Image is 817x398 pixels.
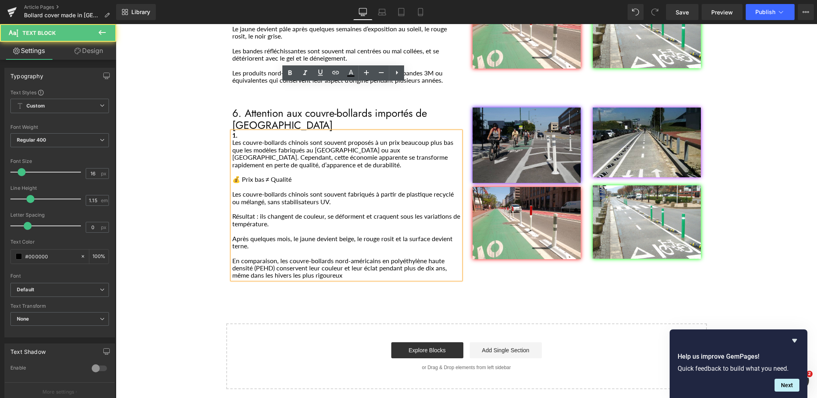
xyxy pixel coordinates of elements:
[117,115,345,144] p: Les couvre-bollards chinois sont souvent proposés à un prix beaucoup plus bas que les modèles fab...
[10,68,43,79] div: Typography
[10,158,109,164] div: Font Size
[24,4,116,10] a: Article Pages
[60,42,118,60] a: Design
[24,12,101,18] span: Bollard cover made in [GEOGRAPHIC_DATA]
[775,379,799,392] button: Next question
[17,286,34,293] i: Default
[117,45,345,60] p: Les produits nord-américains utilisent des additifs UV et des bandes 3M ou équivalentes qui conse...
[628,4,644,20] button: Undo
[10,89,109,95] div: Text Styles
[676,8,689,16] span: Save
[678,365,799,372] p: Quick feedback to build what you need.
[392,4,411,20] a: Tablet
[101,171,108,176] span: px
[117,233,345,255] p: En comparaison, les couvre-bollards nord-américains en polyéthylène haute densité (PEHD) conserve...
[25,252,76,261] input: Color
[42,388,74,396] p: More settings
[10,303,109,309] div: Text Transform
[117,1,345,16] p: Le jaune devient pâle après quelques semaines d’exposition au soleil, le rouge rosit, le noir grise.
[17,316,29,322] b: None
[10,344,46,355] div: Text Shadow
[678,352,799,361] h2: Help us improve GemPages!
[755,9,775,15] span: Publish
[354,318,426,334] a: Add Single Section
[26,103,45,110] b: Custom
[116,4,156,20] a: New Library
[353,4,372,20] a: Desktop
[746,4,795,20] button: Publish
[10,365,84,373] div: Enable
[10,239,109,245] div: Text Color
[117,83,345,108] h1: 6. Attention aux couvre-bollards importés de [GEOGRAPHIC_DATA]
[806,371,813,377] span: 2
[276,318,348,334] a: Explore Blocks
[702,4,743,20] a: Preview
[117,107,122,115] strong: 1.
[117,167,345,181] p: Les couvre-bollards chinois sont souvent fabriqués à partir de plastique recyclé ou mélangé, sans...
[117,152,345,159] p: 💰 Prix bas ≠ Qualité
[117,211,345,226] p: Après quelques mois, le jaune devient beige, le rouge rosit et la surface devient terne.
[647,4,663,20] button: Redo
[790,336,799,345] button: Hide survey
[22,30,56,36] span: Text Block
[678,336,799,392] div: Help us improve GemPages!
[101,198,108,203] span: em
[123,341,578,346] p: or Drag & Drop elements from left sidebar
[17,137,46,143] b: Regular 400
[372,4,392,20] a: Laptop
[798,4,814,20] button: More
[411,4,430,20] a: Mobile
[89,250,109,264] div: %
[10,273,109,279] div: Font
[10,124,109,130] div: Font Weight
[711,8,733,16] span: Preview
[131,8,150,16] span: Library
[101,225,108,230] span: px
[10,212,109,218] div: Letter Spacing
[117,189,345,203] p: Résultat : ils changent de couleur, se déforment et craquent sous les variations de température.
[10,185,109,191] div: Line Height
[117,23,345,38] p: Les bandes réfléchissantes sont souvent mal centrées ou mal collées, et se détériorent avec le ge...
